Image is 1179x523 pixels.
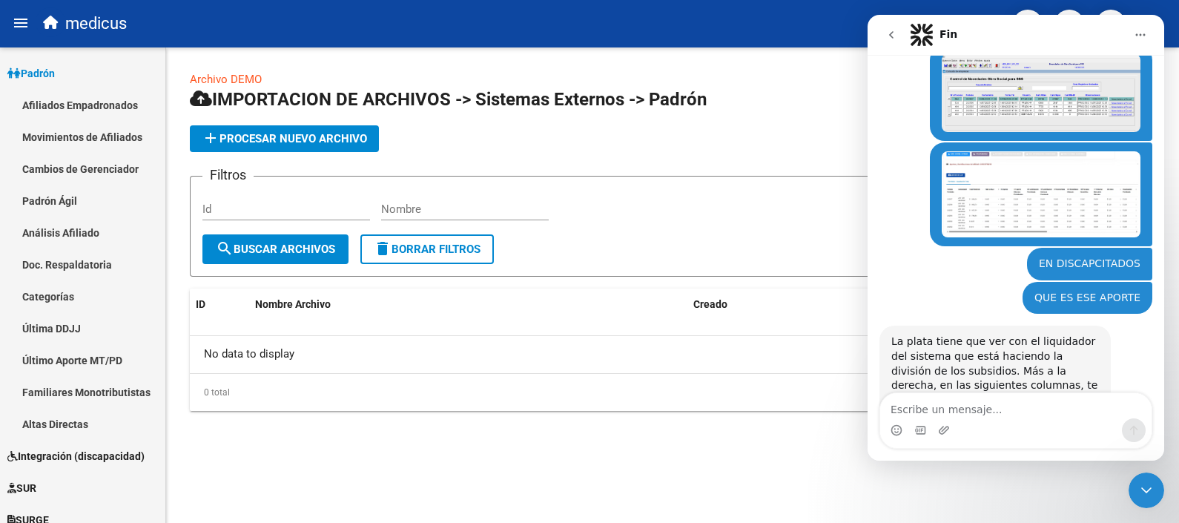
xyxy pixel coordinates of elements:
span: Padrón [7,65,55,82]
span: Buscar Archivos [216,243,335,256]
button: Procesar nuevo archivo [190,125,379,152]
span: Creado [693,298,727,310]
button: Buscar Archivos [202,234,349,264]
mat-icon: delete [374,240,392,257]
button: Borrar Filtros [360,234,494,264]
mat-icon: menu [12,14,30,32]
span: medicus [65,7,127,40]
datatable-header-cell: ID [190,289,249,320]
datatable-header-cell: Creado [687,289,1155,320]
h3: Filtros [202,165,254,185]
div: 0 total [190,374,1155,411]
a: Archivo DEMO [190,73,262,86]
span: Integración (discapacidad) [7,448,145,464]
div: No data to display [190,336,1155,373]
mat-icon: search [216,240,234,257]
span: SUR [7,480,36,496]
iframe: Intercom live chat [1129,473,1164,508]
iframe: Intercom live chat [868,15,1164,461]
mat-icon: add [202,129,219,147]
span: Procesar nuevo archivo [202,132,367,145]
span: ID [196,298,205,310]
span: IMPORTACION DE ARCHIVOS -> Sistemas Externos -> Padrón [190,89,707,110]
span: Nombre Archivo [255,298,331,310]
datatable-header-cell: Nombre Archivo [249,289,687,320]
span: Borrar Filtros [374,243,480,256]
